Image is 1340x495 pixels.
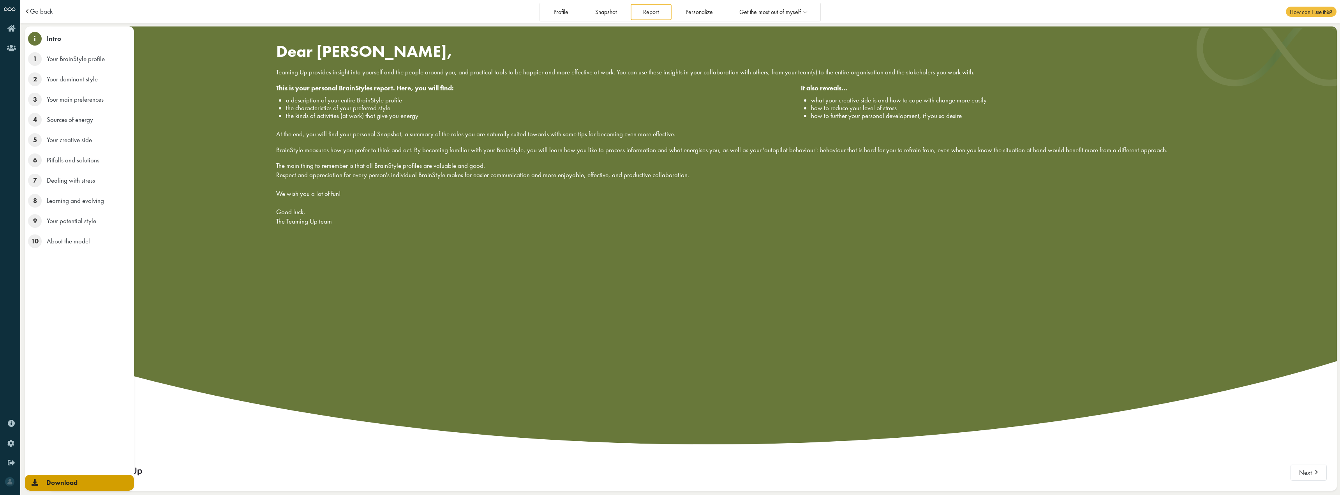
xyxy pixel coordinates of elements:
span: 1 [28,52,42,66]
li: how to reduce your level of stress [811,104,1326,112]
li: the characteristics of your preferred style [286,104,801,112]
li: how to further your personal development, if you so desire [811,112,1326,120]
a: Profile [541,4,581,20]
span: 5 [28,133,42,147]
span: Dealing with stress [47,176,95,185]
span: Download [46,478,78,487]
a: Go back [30,8,53,15]
span: Your dominant style [47,75,98,83]
li: a description of your entire BrainStyle profile [286,96,801,104]
p: BrainStyle measures how you prefer to think and act. By becoming familiar with your BrainStyle, y... [276,146,1326,155]
span: Your potential style [47,217,96,225]
span: Intro [47,34,61,43]
span: 3 [28,93,42,106]
span: About the model [47,237,90,245]
span: 2 [28,72,42,86]
span: 10 [28,234,42,248]
p: Teaming Up provides insight into yourself and the people around you, and practical tools to be ha... [276,68,1326,77]
a: Personalize [673,4,725,20]
p: At the end, you will find your personal Snapshot, a summary of the roles you are naturally suited... [276,130,1326,139]
span: How can I use this? [1286,7,1336,17]
div: This is your personal BrainStyles report. Here, you will find: [276,84,801,93]
span: 7 [28,174,42,187]
span: Sources of energy [47,115,93,124]
span: Pitfalls and solutions [47,156,99,164]
span: Learning and evolving [47,196,104,205]
span: 9 [28,214,42,228]
div: It also reveals... [801,84,1326,93]
span: 8 [28,194,42,208]
a: Report [631,4,672,20]
span: Your main preferences [47,95,104,104]
a: Download [25,475,134,491]
button: Next [1291,465,1327,481]
a: Snapshot [582,4,629,20]
h1: Dear [PERSON_NAME], [276,41,1326,61]
span: Your creative side [47,136,92,144]
p: The main thing to remember is that all BrainStyle profiles are valuable and good. Respect and app... [276,161,1326,226]
a: Get the most out of myself [727,4,820,20]
span: Get the most out of myself [739,9,801,16]
li: the kinds of activities (at work) that give you energy [286,112,801,120]
span: 4 [28,113,42,127]
span: 6 [28,153,42,167]
span: Your BrainStyle profile [47,55,105,63]
li: what your creative side is and how to cope with change more easily [811,96,1326,104]
span: i [28,32,42,46]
